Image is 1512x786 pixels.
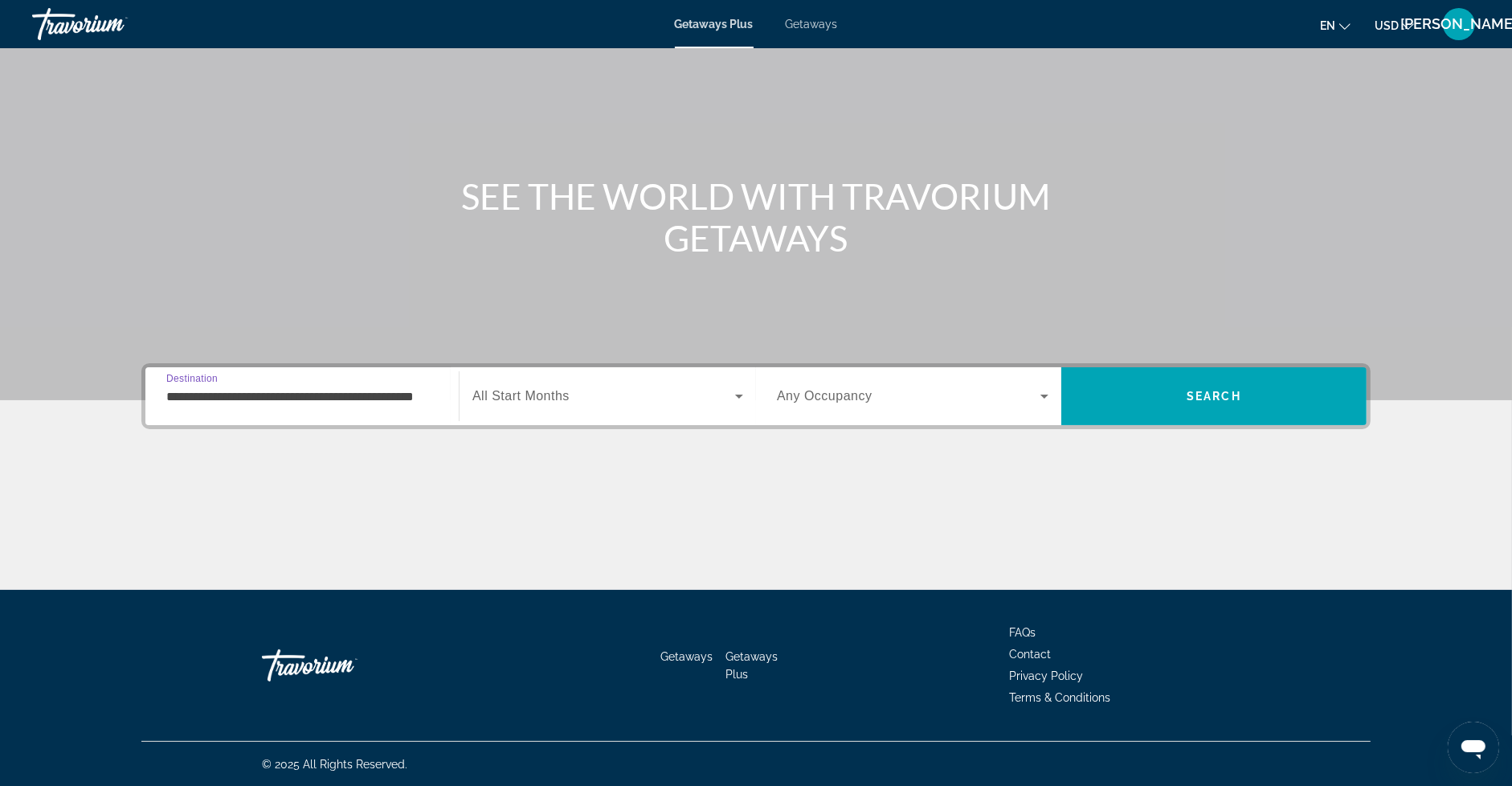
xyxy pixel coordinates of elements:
[166,387,438,407] input: Select destination
[1320,14,1351,37] button: Change language
[1061,367,1367,425] button: Search
[1320,19,1335,32] span: en
[1438,7,1480,41] button: User Menu
[262,758,407,771] span: © 2025 All Rights Reserved.
[1009,648,1051,661] a: Contact
[145,367,1367,425] div: Search widget
[1187,390,1241,403] span: Search
[786,18,838,31] a: Getaways
[777,389,872,403] span: Any Occupancy
[32,3,193,45] a: Travorium
[455,175,1057,259] h1: SEE THE WORLD WITH TRAVORIUM GETAWAYS
[1009,626,1036,639] a: FAQs
[675,18,754,31] a: Getaways Plus
[1009,669,1083,682] a: Privacy Policy
[472,389,570,403] span: All Start Months
[1375,14,1414,37] button: Change currency
[262,641,423,690] a: Go Home
[1448,722,1499,773] iframe: Button to launch messaging window
[726,650,778,681] a: Getaways Plus
[166,373,218,383] span: Destination
[1375,19,1399,32] span: USD
[661,650,713,663] a: Getaways
[1009,691,1110,704] a: Terms & Conditions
